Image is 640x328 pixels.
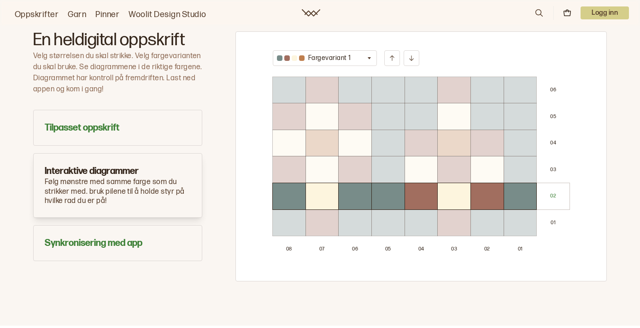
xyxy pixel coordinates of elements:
[550,167,556,173] p: 0 3
[15,8,59,21] a: Oppskrifter
[581,6,629,19] button: User dropdown
[551,220,556,226] p: 0 1
[550,140,556,146] p: 0 4
[33,51,202,95] p: Velg størrelsen du skal strikke. Velg fargevarianten du skal bruke. Se diagrammene i de riktige f...
[308,54,351,63] p: Fargevariant 1
[550,113,556,120] p: 0 5
[319,246,325,252] p: 0 7
[352,246,358,252] p: 0 6
[273,50,377,66] button: Fargevariant 1
[45,121,191,134] h3: Tilpasset oppskrift
[484,246,490,252] p: 0 2
[385,246,391,252] p: 0 5
[550,193,556,199] p: 0 2
[95,8,119,21] a: Pinner
[418,246,424,252] p: 0 4
[451,246,457,252] p: 0 3
[286,246,292,252] p: 0 8
[302,9,320,17] a: Woolit
[33,31,202,49] h2: En heldigital oppskrift
[68,8,86,21] a: Garn
[45,178,191,206] p: Følg mønstre med samme farge som du strikker med. bruk pilene til å holde styr på hvilke rad du e...
[45,165,191,178] h3: Interaktive diagrammer
[581,6,629,19] p: Logg inn
[550,87,556,93] p: 0 6
[129,8,206,21] a: Woolit Design Studio
[518,246,523,252] p: 0 1
[45,237,191,250] h3: Synkronisering med app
